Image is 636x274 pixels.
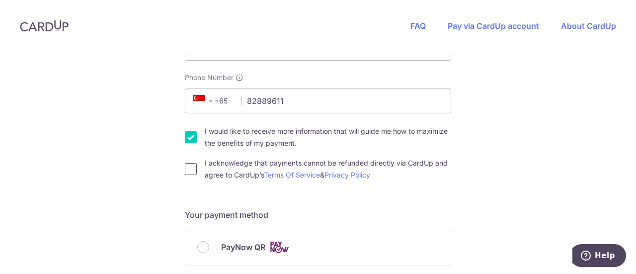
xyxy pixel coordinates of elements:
div: PayNow QR Cards logo [197,241,439,254]
img: Cards logo [269,241,289,254]
span: Phone Number [185,73,234,83]
a: Terms Of Service [264,171,320,179]
span: +65 [193,95,217,107]
label: I would like to receive more information that will guide me how to maximize the benefits of my pa... [205,125,451,149]
span: +65 [190,95,235,107]
a: FAQ [410,21,426,31]
h5: Your payment method [185,209,451,221]
a: Pay via CardUp account [448,21,539,31]
img: CardUp [20,20,69,32]
label: I acknowledge that payments cannot be refunded directly via CardUp and agree to CardUp’s & [205,157,451,181]
a: About CardUp [561,21,616,31]
span: PayNow QR [221,241,265,253]
a: Privacy Policy [324,171,370,179]
iframe: Opens a widget where you can find more information [572,244,626,269]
